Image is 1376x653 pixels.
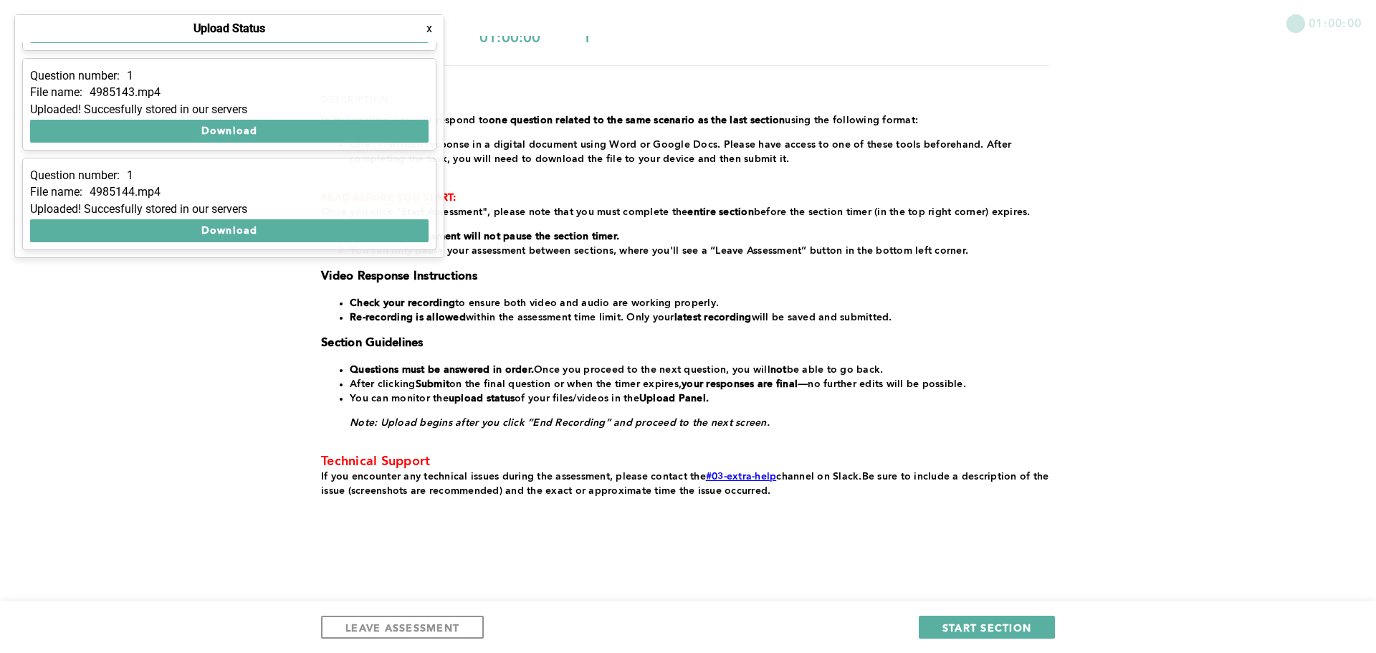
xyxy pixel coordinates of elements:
strong: Re-recording is allowed [350,313,466,323]
em: Note: Upload begins after you click “End Recording” and proceed to the next screen. [350,418,770,428]
span: LEAVE ASSESSMENT [345,621,459,634]
strong: Exiting the assessment will not pause the section timer. [350,232,619,242]
h4: Upload Status [193,22,265,35]
p: Question number: [30,169,120,182]
span: START SECTION [942,621,1031,634]
strong: latest recording [674,313,752,323]
strong: Questions must be answered in order. [350,365,534,375]
strong: Submit [416,379,450,389]
h3: Video Response Instructions [321,270,1049,284]
div: 1 [583,30,755,47]
span: channel on Slack. [776,472,861,482]
p: 4985143.mp4 [90,86,161,99]
p: 4985144.mp4 [90,186,161,199]
div: Uploaded! Succesfully stored in our servers [30,203,429,216]
li: within the assessment time limit. Only your will be saved and submitted. [350,310,1049,325]
p: 1 [127,169,133,182]
h3: Section Guidelines [321,336,1049,351]
button: Show Uploads [14,14,140,37]
strong: your responses are final [682,379,798,389]
span: using the following format: [785,115,918,125]
button: Download [30,120,429,143]
button: x [422,22,436,36]
p: Be sure to include a description of the issue (screenshots are recommended) and the exact or appr... [321,470,1049,498]
p: File name: [30,86,82,99]
button: Download [30,219,429,242]
strong: Upload Panel. [639,394,709,404]
li: You can monitor the of your files/videos in the [350,391,1049,406]
strong: upload status [449,394,515,404]
li: You can only pause your assessment between sections, where you'll see a “Leave Assessment” button... [350,244,1049,258]
button: LEAVE ASSESSMENT [321,616,484,639]
button: START SECTION [919,616,1055,639]
p: 1 [127,70,133,82]
li: One (1) written response in a digital document using Word or Google Docs. Please have access to o... [350,138,1049,166]
div: Uploaded! Succesfully stored in our servers [30,103,429,116]
strong: entire section [687,207,754,217]
span: 01:00:00 [1309,14,1362,31]
li: Once you proceed to the next question, you will be able to go back. [350,363,1049,377]
p: File name: [30,186,82,199]
span: Technical Support [321,455,430,468]
strong: not [770,365,787,375]
strong: Check your recording [350,298,455,308]
strong: one question related to the same scenario as the last section [489,115,785,125]
p: Once you click "Start Assessment", please note that you must complete the before the section time... [321,205,1049,219]
li: to ensure both video and audio are working properly. [350,296,1049,310]
p: Question number: [30,70,120,82]
a: #03-extra-help [706,472,777,482]
div: 01:00:00 [479,30,583,47]
li: After clicking on the final question or when the timer expires, —no further edits will be possible. [350,377,1049,391]
span: If you encounter any technical issues during the assessment, please contact the [321,472,706,482]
